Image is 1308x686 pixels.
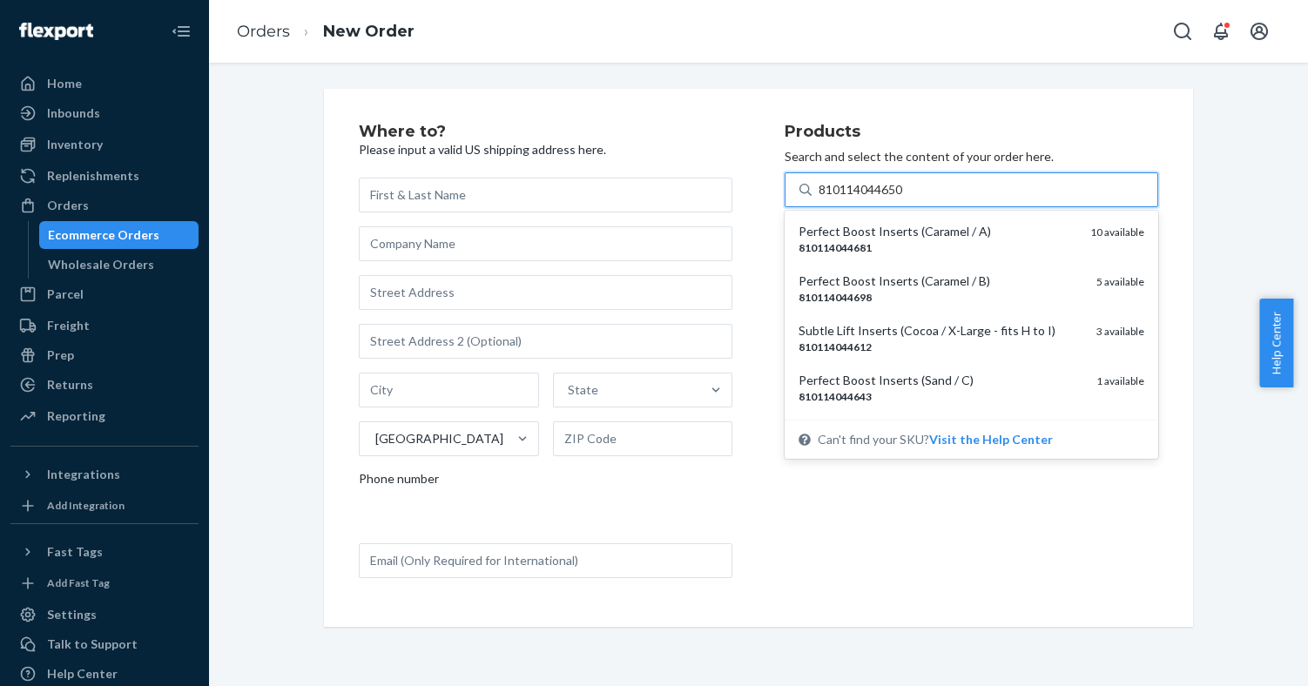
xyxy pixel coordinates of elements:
[47,104,100,122] div: Inbounds
[47,286,84,303] div: Parcel
[47,466,120,483] div: Integrations
[10,371,199,399] a: Returns
[47,75,82,92] div: Home
[799,372,1082,389] div: Perfect Boost Inserts (Sand / C)
[1259,299,1293,387] button: Help Center
[1165,14,1200,49] button: Open Search Box
[10,630,199,658] a: Talk to Support
[1096,374,1144,387] span: 1 available
[10,573,199,594] a: Add Fast Tag
[47,197,89,214] div: Orders
[47,606,97,623] div: Settings
[47,543,103,561] div: Fast Tags
[1090,225,1144,239] span: 10 available
[785,148,1158,165] p: Search and select the content of your order here.
[10,280,199,308] a: Parcel
[47,575,110,590] div: Add Fast Tag
[47,376,93,393] div: Returns
[10,70,199,98] a: Home
[799,241,872,254] em: 810114044681
[47,498,125,513] div: Add Integration
[1096,325,1144,338] span: 3 available
[568,381,598,399] div: State
[47,636,138,653] div: Talk to Support
[10,402,199,430] a: Reporting
[819,181,905,198] input: Perfect Boost Inserts (Caramel / A)81011404468110 availablePerfect Boost Inserts (Caramel / B)810...
[359,543,732,578] input: Email (Only Required for International)
[47,665,118,683] div: Help Center
[359,470,439,494] span: Phone number
[799,272,1082,290] div: Perfect Boost Inserts (Caramel / B)
[929,431,1053,448] button: Perfect Boost Inserts (Caramel / A)81011404468110 availablePerfect Boost Inserts (Caramel / B)810...
[359,226,732,261] input: Company Name
[359,373,539,407] input: City
[799,322,1082,340] div: Subtle Lift Inserts (Cocoa / X-Large - fits H to I)
[359,124,732,141] h2: Where to?
[47,317,90,334] div: Freight
[10,461,199,488] button: Integrations
[237,22,290,41] a: Orders
[10,131,199,158] a: Inventory
[323,22,415,41] a: New Order
[799,390,872,403] em: 810114044643
[799,223,1076,240] div: Perfect Boost Inserts (Caramel / A)
[10,99,199,127] a: Inbounds
[375,430,503,447] div: [GEOGRAPHIC_DATA]
[10,192,199,219] a: Orders
[47,346,74,364] div: Prep
[10,341,199,369] a: Prep
[10,495,199,516] a: Add Integration
[359,141,732,158] p: Please input a valid US shipping address here.
[223,6,428,57] ol: breadcrumbs
[1242,14,1277,49] button: Open account menu
[359,324,732,359] input: Street Address 2 (Optional)
[359,275,732,310] input: Street Address
[1096,275,1144,288] span: 5 available
[10,162,199,190] a: Replenishments
[359,178,732,212] input: First & Last Name
[10,601,199,629] a: Settings
[39,221,199,249] a: Ecommerce Orders
[164,14,199,49] button: Close Navigation
[47,167,139,185] div: Replenishments
[818,431,1053,448] span: Can't find your SKU?
[10,312,199,340] a: Freight
[10,538,199,566] button: Fast Tags
[1203,14,1238,49] button: Open notifications
[799,291,872,304] em: 810114044698
[47,136,103,153] div: Inventory
[785,124,1158,141] h2: Products
[39,251,199,279] a: Wholesale Orders
[48,226,159,244] div: Ecommerce Orders
[553,421,733,456] input: ZIP Code
[19,23,93,40] img: Flexport logo
[47,407,105,425] div: Reporting
[374,430,375,447] input: [GEOGRAPHIC_DATA]
[799,340,872,353] em: 810114044612
[48,256,154,273] div: Wholesale Orders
